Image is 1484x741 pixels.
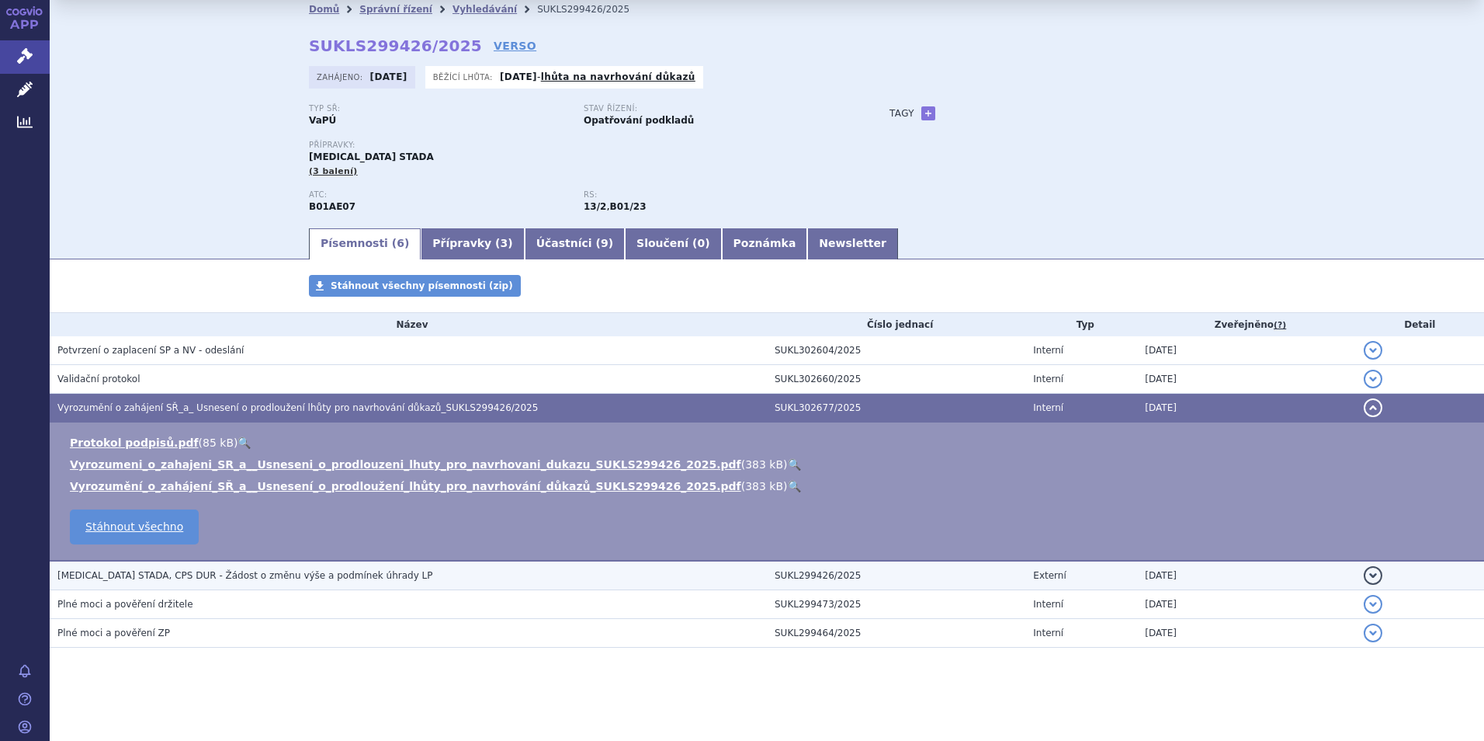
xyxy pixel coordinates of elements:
[921,106,935,120] a: +
[584,115,694,126] strong: Opatřování podkladů
[1364,595,1382,614] button: detail
[500,71,695,83] p: -
[309,104,568,113] p: Typ SŘ:
[541,71,695,82] a: lhůta na navrhování důkazů
[807,228,898,259] a: Newsletter
[767,394,1025,423] td: SUKL302677/2025
[309,275,521,297] a: Stáhnout všechny písemnosti (zip)
[57,570,433,581] span: DABIGATRAN ETEXILATE STADA, CPS DUR - Žádost o změnu výše a podmínek úhrady LP
[309,190,568,200] p: ATC:
[309,37,482,55] strong: SUKLS299426/2025
[370,71,407,82] strong: [DATE]
[57,628,170,638] span: Plné moci a pověření ZP
[625,228,721,259] a: Sloučení (0)
[238,437,251,449] a: 🔍
[1356,313,1484,336] th: Detail
[1033,570,1066,581] span: Externí
[331,280,513,291] span: Stáhnout všechny písemnosti (zip)
[309,151,434,162] span: [MEDICAL_DATA] STADA
[1137,590,1355,619] td: [DATE]
[767,619,1025,648] td: SUKL299464/2025
[722,228,808,259] a: Poznámka
[309,4,339,15] a: Domů
[767,336,1025,365] td: SUKL302604/2025
[1137,394,1355,423] td: [DATE]
[1274,320,1286,331] abbr: (?)
[309,228,421,259] a: Písemnosti (6)
[359,4,432,15] a: Správní řízení
[525,228,625,259] a: Účastníci (9)
[50,313,767,336] th: Název
[601,237,609,249] span: 9
[452,4,517,15] a: Vyhledávání
[767,365,1025,394] td: SUKL302660/2025
[1137,619,1355,648] td: [DATE]
[500,71,537,82] strong: [DATE]
[788,458,801,471] a: 🔍
[70,510,199,544] a: Stáhnout všechno
[1033,374,1063,384] span: Interní
[1137,365,1355,394] td: [DATE]
[745,480,783,492] span: 383 kB
[584,190,843,200] p: RS:
[1364,341,1382,360] button: detail
[57,599,193,610] span: Plné moci a pověření držitele
[1033,599,1063,610] span: Interní
[1025,313,1137,336] th: Typ
[309,166,358,176] span: (3 balení)
[397,237,404,249] span: 6
[610,201,647,212] strong: gatrany a xabany vyšší síly
[70,437,199,449] a: Protokol podpisů.pdf
[70,480,741,492] a: Vyrozumění_o_zahájení_SŘ_a__Usnesení_o_prodloužení_lhůty_pro_navrhování_důkazů_SUKLS299426_2025.pdf
[788,480,801,492] a: 🔍
[584,201,606,212] strong: léčiva k terapii nebo k profylaxi tromboembolických onemocnění, přímé inhibitory faktoru Xa a tro...
[421,228,524,259] a: Přípravky (3)
[1033,345,1063,356] span: Interní
[1364,566,1382,585] button: detail
[309,115,336,126] strong: VaPÚ
[433,71,496,83] span: Běžící lhůta:
[70,435,1468,451] li: ( )
[767,590,1025,619] td: SUKL299473/2025
[70,478,1468,494] li: ( )
[1137,336,1355,365] td: [DATE]
[745,458,783,471] span: 383 kB
[1137,561,1355,590] td: [DATE]
[57,345,244,356] span: Potvrzení o zaplacení SP a NV - odeslání
[57,402,538,413] span: Vyrozumění o zahájení SŘ_a_ Usnesení o prodloužení lhůty pro navrhování důkazů_SUKLS299426/2025
[70,457,1468,472] li: ( )
[767,561,1025,590] td: SUKL299426/2025
[1364,624,1382,642] button: detail
[1364,398,1382,417] button: detail
[203,437,234,449] span: 85 kB
[1137,313,1355,336] th: Zveřejněno
[584,190,858,214] div: ,
[309,201,355,212] strong: DABIGATRAN-ETEXILÁT
[501,237,508,249] span: 3
[57,374,140,384] span: Validační protokol
[584,104,843,113] p: Stav řízení:
[767,313,1025,336] th: Číslo jednací
[309,141,858,150] p: Přípravky:
[494,38,536,54] a: VERSO
[1364,370,1382,388] button: detail
[1033,402,1063,413] span: Interní
[317,71,366,83] span: Zahájeno:
[1033,628,1063,638] span: Interní
[70,458,741,471] a: Vyrozumeni_o_zahajeni_SR_a__Usneseni_o_prodlouzeni_lhuty_pro_navrhovani_dukazu_SUKLS299426_2025.pdf
[697,237,705,249] span: 0
[889,104,914,123] h3: Tagy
